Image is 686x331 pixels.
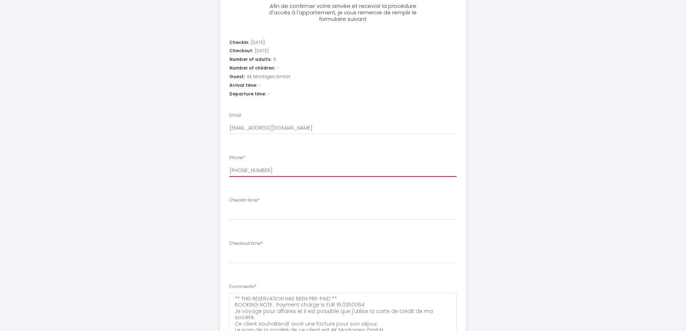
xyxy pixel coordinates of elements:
[247,73,290,80] span: AK Montagen GmbH
[229,56,272,63] span: Number of adults:
[229,112,241,119] label: Email
[229,197,260,204] label: Checkin time
[229,65,275,72] span: Number of children:
[269,2,417,23] span: Afin de confirmer votre arrivée et recevoir la procédure d'accès à l'appartement, je vous remerci...
[229,155,245,161] label: Phone
[277,65,279,72] span: -
[229,73,245,80] span: Guest:
[229,91,266,98] span: Departure time:
[229,39,249,46] span: Checkin:
[268,91,270,98] span: -
[273,56,276,63] span: 5
[229,283,256,290] label: Comments
[255,48,269,54] span: [DATE]
[229,48,253,54] span: Checkout:
[229,82,257,89] span: Arrival time:
[259,82,261,89] span: -
[251,39,265,46] span: [DATE]
[229,240,263,247] label: Checkout time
